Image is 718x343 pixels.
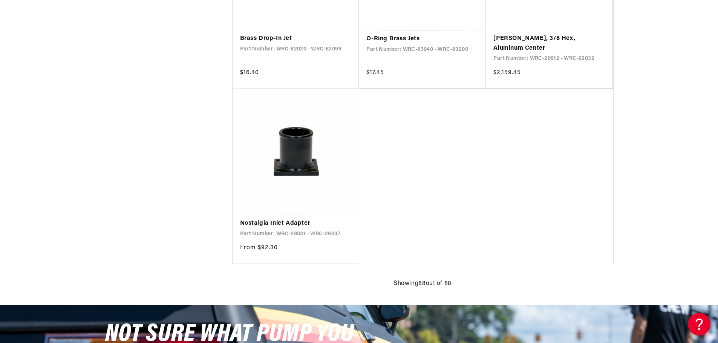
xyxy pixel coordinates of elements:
a: [PERSON_NAME], 3/8 Hex, Aluminum Center [493,34,605,53]
a: O-Ring Brass Jets [366,34,478,44]
p: Showing out of 88 [393,279,452,289]
span: 88 [418,280,426,287]
a: Nostalgia Inlet Adapter [240,219,352,229]
a: Brass Drop-In Jet [240,34,352,44]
